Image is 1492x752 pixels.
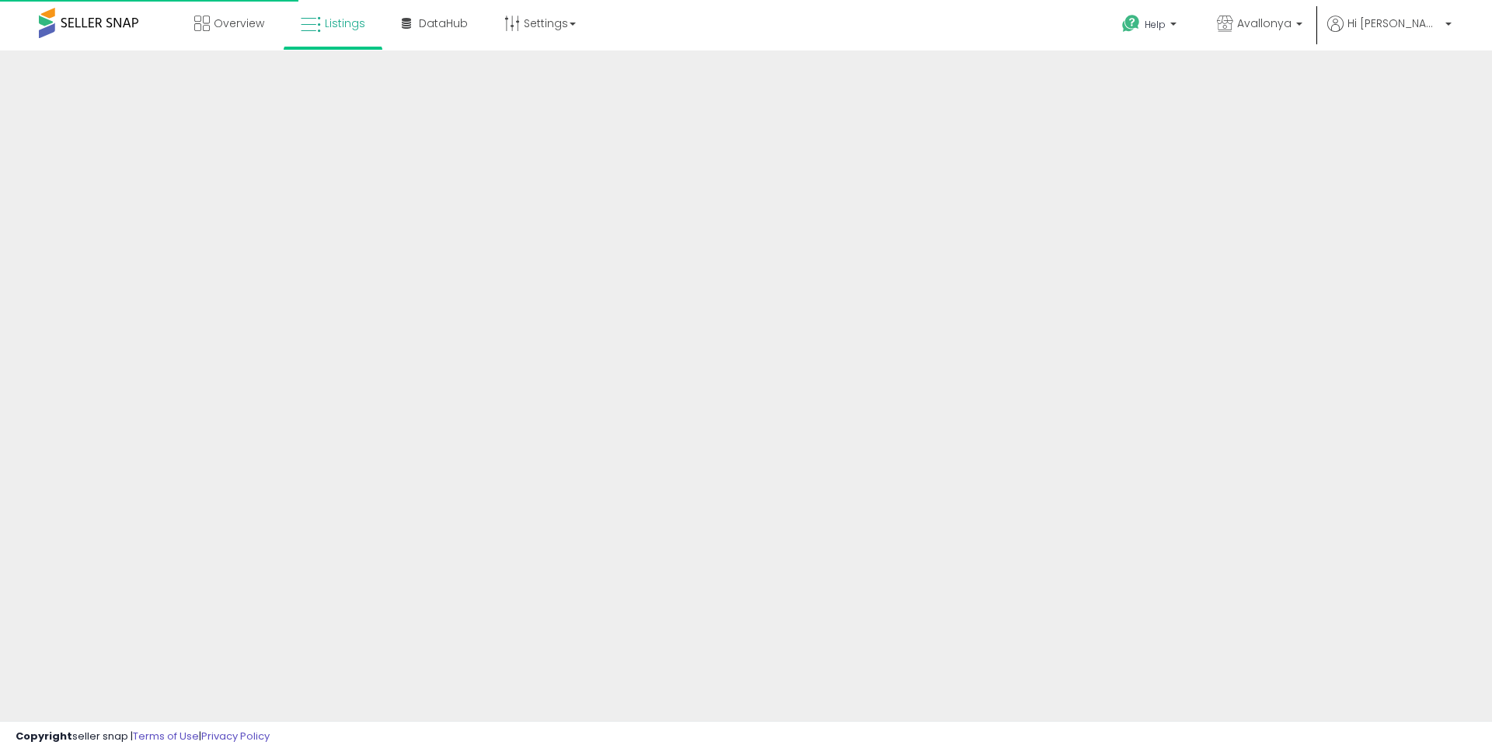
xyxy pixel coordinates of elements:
span: DataHub [419,16,468,31]
span: Help [1145,18,1166,31]
span: Avallonya [1237,16,1292,31]
span: Listings [325,16,365,31]
a: Help [1110,2,1192,50]
span: Overview [214,16,264,31]
i: Get Help [1121,14,1141,33]
span: Hi [PERSON_NAME] [1347,16,1441,31]
a: Hi [PERSON_NAME] [1327,16,1452,50]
